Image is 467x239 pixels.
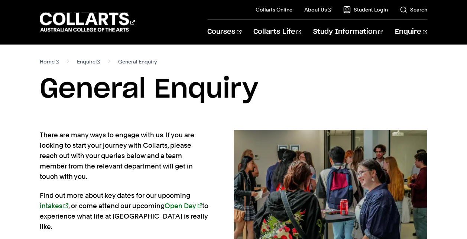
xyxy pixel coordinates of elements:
a: Student Login [343,6,388,13]
a: Study Information [313,20,383,44]
a: Collarts Online [256,6,292,13]
a: Collarts Life [253,20,301,44]
a: intakes [40,202,68,210]
a: Enquire [77,56,100,67]
a: Home [40,56,59,67]
a: Search [400,6,427,13]
a: Enquire [395,20,427,44]
p: Find out more about key dates for our upcoming , or come attend our upcoming to experience what l... [40,190,210,232]
p: There are many ways to engage with us. If you are looking to start your journey with Collarts, pl... [40,130,210,182]
a: Open Day [165,202,202,210]
h1: General Enquiry [40,73,427,106]
a: About Us [304,6,332,13]
div: Go to homepage [40,12,135,33]
span: General Enquiry [118,56,157,67]
a: Courses [207,20,241,44]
